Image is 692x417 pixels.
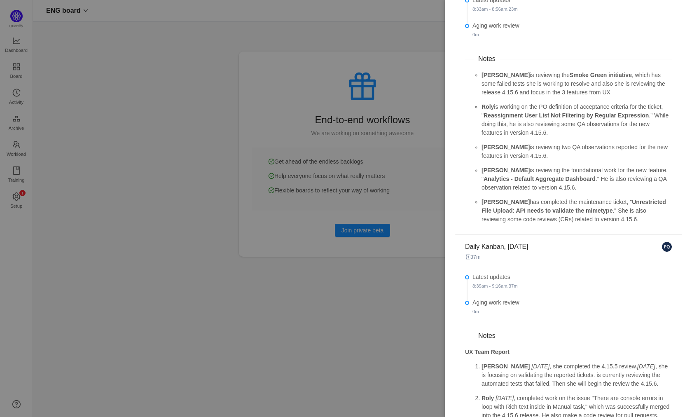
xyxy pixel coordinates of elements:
strong: [PERSON_NAME] [482,199,530,205]
strong: [PERSON_NAME] [482,72,530,78]
em: [DATE] [496,395,514,401]
span: Notes [474,54,500,64]
img: PQ [662,242,672,252]
p: is reviewing the foundational work for the new feature, " ." He is also reviewing a QA observatio... [482,166,672,192]
strong: [PERSON_NAME] [482,144,530,150]
p: is reviewing the , which has some failed tests she is working to resolve and also she is reviewin... [482,71,672,97]
i: icon: hourglass [465,254,470,260]
strong: Analytics - Default Aggregate Dashboard [484,176,596,182]
small: 0m [472,309,479,314]
span: 8:39am - 9:16am. [472,283,509,288]
em: [DATE] [531,363,549,370]
em: [DATE] [637,363,655,370]
strong: [PERSON_NAME] [482,363,530,370]
div: Aging work review [472,298,672,318]
small: 37m [465,254,481,260]
strong: Reassignment User List Not Filtering by Regular Expression [484,112,649,119]
p: is working on the PO definition of acceptance criteria for the ticket, " ." While doing this, he ... [482,103,672,137]
strong: Smoke Green initiative [570,72,632,78]
small: 0m [472,32,479,37]
span: Notes [474,331,500,341]
strong: UX Team Report [465,349,510,355]
span: Daily Kanban [465,242,528,252]
div: Latest updates [472,273,672,290]
div: Aging work review [472,21,672,41]
span: 8:33am - 8:56am. [472,7,509,12]
p: , she completed the 4.15.5 review. , she is focusing on validating the reported tickets. is curre... [482,362,672,388]
p: is reviewing two QA observations reported for the new features in version 4.15.6. [482,143,672,160]
p: has completed the maintenance ticket, " ." She is also reviewing some code reviews (CRs) related ... [482,198,672,224]
strong: Roly [482,103,494,110]
small: 23m [472,7,517,12]
strong: [PERSON_NAME] [482,167,530,173]
small: 37m [472,283,517,288]
strong: Roly [482,395,494,401]
span: , [DATE] [504,243,528,250]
